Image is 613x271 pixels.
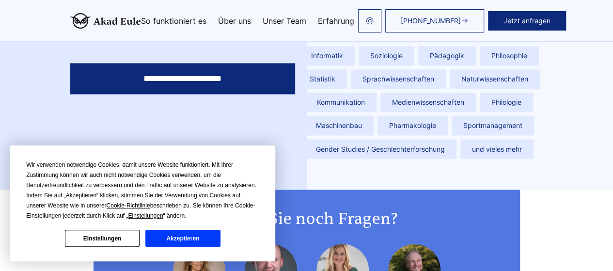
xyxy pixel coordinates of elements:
[298,69,347,89] span: Statistik
[26,160,259,221] div: Wir verwenden notwendige Cookies, damit unsere Website funktioniert. Mit Ihrer Zustimmung können ...
[218,17,251,25] a: Über uns
[107,202,150,209] span: Cookie-Richtlinie
[377,116,448,135] span: Pharmakologie
[385,9,484,32] a: [PHONE_NUMBER]
[366,17,374,25] img: email
[488,11,566,31] button: Jetzt anfragen
[304,139,456,159] span: Gender Studies / Geschlechterforschung
[141,17,206,25] a: So funktioniert es
[299,46,355,65] span: Informatik
[401,17,461,25] span: [PHONE_NUMBER]
[318,17,354,25] a: Erfahrung
[145,230,220,247] button: Akzeptieren
[304,116,374,135] span: Maschinenbau
[113,209,501,228] h2: Haben Sie noch Fragen?
[450,69,540,89] span: Naturwissenschaften
[359,46,414,65] span: Soziologie
[351,69,446,89] span: Sprachwissenschaften
[480,93,533,112] span: Philologie
[65,230,140,247] button: Einstellungen
[128,212,163,219] span: Einstellungen
[460,139,534,159] span: und vieles mehr
[452,116,534,135] span: Sportmanagement
[380,93,476,112] span: Medienwissenschaften
[263,17,306,25] a: Unser Team
[480,46,539,65] span: Philosophie
[10,145,275,261] div: Cookie Consent Prompt
[418,46,476,65] span: Pädagogik
[70,13,141,29] img: logo
[305,93,377,112] span: Kommunikation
